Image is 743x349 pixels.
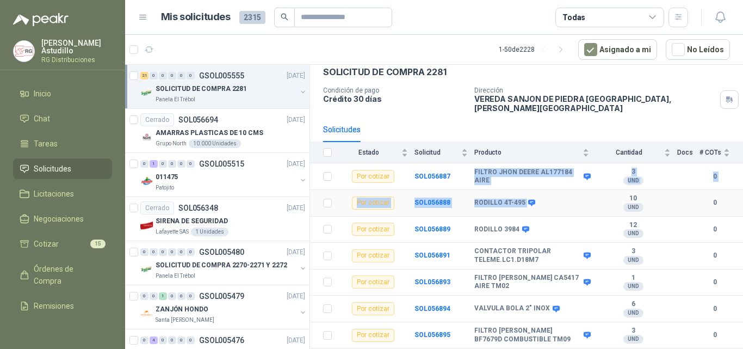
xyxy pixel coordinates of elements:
img: Company Logo [140,263,153,276]
p: GSOL005476 [199,336,244,344]
h1: Mis solicitudes [161,9,231,25]
b: 0 [699,172,730,182]
div: Todas [562,11,585,23]
div: Por cotizar [352,197,394,210]
div: 0 [168,160,176,168]
b: SOL056888 [414,199,450,206]
a: 0 1 0 0 0 0 GSOL005515[DATE] Company Logo011475Patojito [140,157,307,192]
div: UND [623,256,643,265]
div: 10.000 Unidades [189,139,241,148]
div: 0 [140,160,148,168]
span: search [281,13,288,21]
p: GSOL005555 [199,72,244,79]
b: SOL056893 [414,278,450,286]
b: 1 [596,274,671,283]
img: Company Logo [140,131,153,144]
b: 3 [596,327,671,335]
p: [DATE] [287,291,305,302]
p: [DATE] [287,203,305,213]
p: Dirección [474,87,716,94]
div: 0 [159,248,167,256]
a: CerradoSOL056348[DATE] Company LogoSIRENA DE SEGURIDADLafayette SAS1 Unidades [125,197,309,241]
div: 0 [168,336,176,344]
span: 15 [90,240,106,248]
p: SOL056694 [178,116,218,124]
p: Patojito [156,183,174,192]
img: Company Logo [140,87,153,100]
p: Panela El Trébol [156,95,195,104]
th: Solicitud [414,142,474,163]
p: AMARRAS PLASTICAS DE 10 CMS [156,128,263,138]
span: Producto [474,149,580,156]
b: FILTRO JHON DEERE AL177184 AIRE [474,168,581,185]
div: 0 [177,292,185,300]
div: 0 [187,72,195,79]
div: 1 - 50 de 2228 [499,41,569,58]
span: 2315 [239,11,265,24]
div: 1 [150,160,158,168]
p: Panela El Trébol [156,272,195,280]
p: [DATE] [287,247,305,258]
b: SOL056891 [414,252,450,259]
p: SOLICITUD DE COMPRA 2281 [156,84,247,94]
p: RG Distribuciones [41,57,112,63]
span: Órdenes de Compra [34,263,102,287]
img: Company Logo [140,175,153,188]
div: Por cotizar [352,249,394,262]
a: 0 0 1 0 0 0 GSOL005479[DATE] Company LogoZANJÓN HONDOSanta [PERSON_NAME] [140,290,307,324]
div: 4 [150,336,158,344]
p: Grupo North [156,139,187,148]
b: RODILLO 3984 [474,225,519,234]
p: SOL056348 [178,204,218,212]
p: [PERSON_NAME] Astudillo [41,39,112,54]
img: Company Logo [140,219,153,232]
a: SOL056895 [414,331,450,339]
div: UND [623,176,643,185]
div: UND [623,229,643,238]
p: SOLICITUD DE COMPRA 2270-2271 Y 2272 [156,260,287,271]
a: Licitaciones [13,183,112,204]
div: Cerrado [140,201,174,215]
th: Producto [474,142,596,163]
th: Docs [677,142,699,163]
span: Cotizar [34,238,59,250]
div: 0 [150,248,158,256]
b: 0 [699,330,730,340]
img: Company Logo [14,41,34,62]
div: 0 [140,336,148,344]
a: Remisiones [13,296,112,316]
p: GSOL005515 [199,160,244,168]
span: Tareas [34,138,58,150]
div: 0 [177,336,185,344]
a: Tareas [13,133,112,154]
div: UND [623,309,643,317]
div: 0 [168,248,176,256]
div: 0 [140,248,148,256]
span: Chat [34,113,50,125]
div: Solicitudes [323,124,361,136]
b: 0 [699,224,730,235]
div: Por cotizar [352,329,394,342]
b: 10 [596,194,671,203]
div: 0 [159,72,167,79]
p: [DATE] [287,335,305,346]
b: 0 [699,304,730,314]
a: 0 0 0 0 0 0 GSOL005480[DATE] Company LogoSOLICITUD DE COMPRA 2270-2271 Y 2272Panela El Trébol [140,246,307,280]
p: SIRENA DE SEGURIDAD [156,216,228,226]
b: RODILLO 4T-495 [474,199,525,207]
p: Condición de pago [323,87,466,94]
a: SOL056887 [414,173,450,180]
div: UND [623,335,643,344]
p: GSOL005479 [199,292,244,300]
span: Licitaciones [34,188,74,200]
b: FILTRO [PERSON_NAME] CA5417 AIRE TM02 [474,274,581,291]
div: 0 [150,72,158,79]
div: UND [623,282,643,291]
span: Solicitud [414,149,459,156]
th: # COTs [699,142,743,163]
a: Órdenes de Compra [13,259,112,291]
div: 21 [140,72,148,79]
span: # COTs [699,149,721,156]
div: 0 [159,336,167,344]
